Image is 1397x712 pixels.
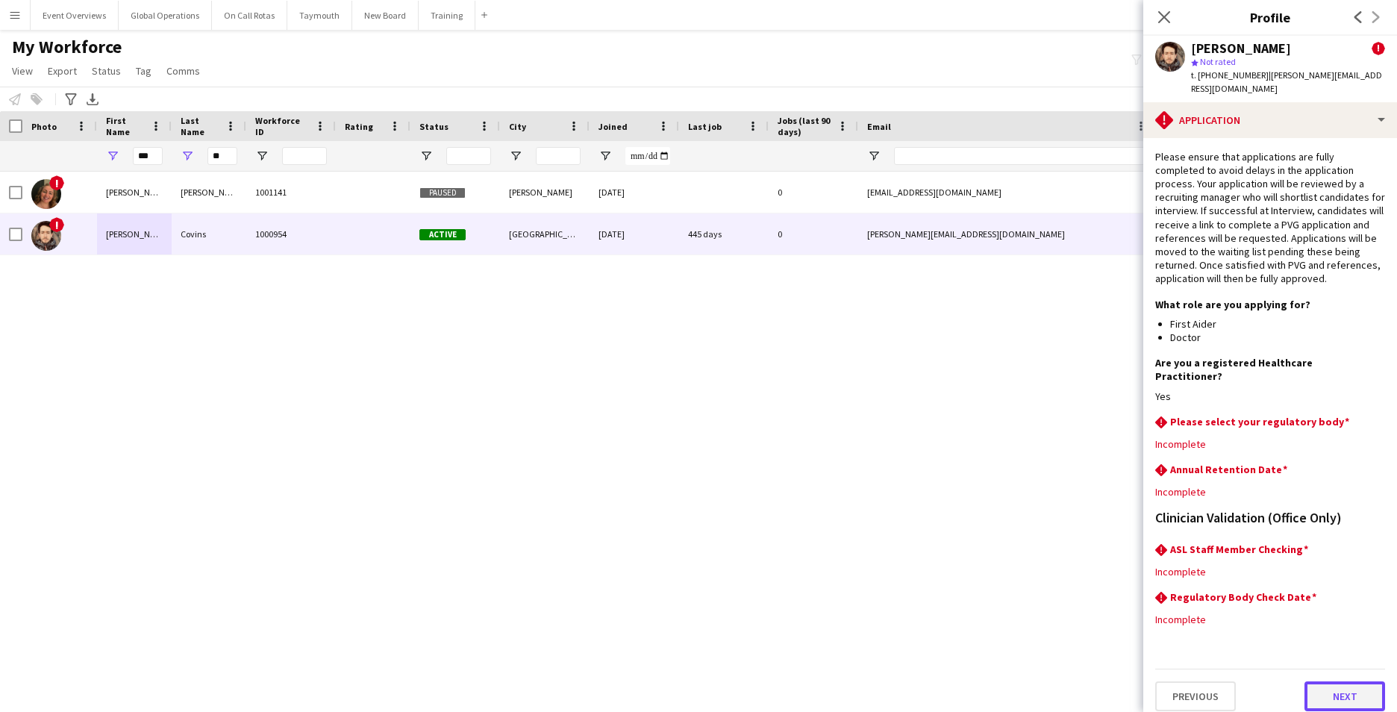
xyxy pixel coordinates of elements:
span: Paused [419,187,466,199]
a: View [6,61,39,81]
button: Open Filter Menu [181,149,194,163]
div: Incomplete [1155,613,1385,626]
span: Rating [345,121,373,132]
button: Event Overviews [31,1,119,30]
div: Covins [172,213,246,254]
app-action-btn: Advanced filters [62,90,80,108]
a: Comms [160,61,206,81]
div: 1000954 [246,213,336,254]
li: First Aider [1170,317,1385,331]
h3: Please select your regulatory body [1170,415,1349,428]
button: Open Filter Menu [599,149,612,163]
input: Last Name Filter Input [207,147,237,165]
span: View [12,64,33,78]
span: Status [419,121,449,132]
span: Not rated [1200,56,1236,67]
span: t. [PHONE_NUMBER] [1191,69,1269,81]
button: Open Filter Menu [419,149,433,163]
div: [PERSON_NAME] [1191,42,1291,55]
span: First Name [106,115,145,137]
div: Application [1143,102,1397,138]
span: | [PERSON_NAME][EMAIL_ADDRESS][DOMAIN_NAME] [1191,69,1382,94]
h3: ASL Staff Member Checking [1170,543,1308,556]
button: Open Filter Menu [867,149,881,163]
button: Next [1304,681,1385,711]
span: City [509,121,526,132]
div: [PERSON_NAME] [172,172,246,213]
h3: Annual Retention Date [1170,463,1287,476]
span: Please ensure that applications are fully completed to avoid delays in the application process. Y... [1155,150,1385,286]
input: Email Filter Input [894,147,1148,165]
a: Status [86,61,127,81]
button: Open Filter Menu [106,149,119,163]
span: Photo [31,121,57,132]
button: Taymouth [287,1,352,30]
span: Export [48,64,77,78]
div: [DATE] [590,213,679,254]
img: Samuel Covins [31,221,61,251]
div: [PERSON_NAME] [97,172,172,213]
span: Last Name [181,115,219,137]
li: Doctor [1170,331,1385,344]
input: Joined Filter Input [625,147,670,165]
span: Comms [166,64,200,78]
span: Last job [688,121,722,132]
button: Open Filter Menu [509,149,522,163]
span: Status [92,64,121,78]
div: Incomplete [1155,485,1385,499]
div: 445 days [679,213,769,254]
button: Training [419,1,475,30]
div: [PERSON_NAME] [97,213,172,254]
a: Export [42,61,83,81]
span: Joined [599,121,628,132]
input: Workforce ID Filter Input [282,147,327,165]
span: Jobs (last 90 days) [778,115,831,137]
div: [DATE] [590,172,679,213]
input: First Name Filter Input [133,147,163,165]
h3: Clinician Validation (Office Only) [1155,511,1342,525]
button: New Board [352,1,419,30]
div: Incomplete [1155,437,1385,451]
a: Tag [130,61,157,81]
img: Samantha Scott [31,179,61,209]
h3: Profile [1143,7,1397,27]
span: ! [1372,42,1385,55]
button: Global Operations [119,1,212,30]
input: City Filter Input [536,147,581,165]
div: [EMAIL_ADDRESS][DOMAIN_NAME] [858,172,1157,213]
div: 1001141 [246,172,336,213]
button: Open Filter Menu [255,149,269,163]
span: Active [419,229,466,240]
div: 0 [769,172,858,213]
div: [GEOGRAPHIC_DATA] [500,213,590,254]
div: Incomplete [1155,565,1385,578]
span: Email [867,121,891,132]
span: Tag [136,64,151,78]
app-action-btn: Export XLSX [84,90,101,108]
div: [PERSON_NAME][EMAIL_ADDRESS][DOMAIN_NAME] [858,213,1157,254]
h3: Are you a registered Healthcare Practitioner? [1155,356,1373,383]
div: Yes [1155,390,1385,403]
span: ! [49,175,64,190]
h3: What role are you applying for? [1155,298,1310,311]
div: 0 [769,213,858,254]
h3: Regulatory Body Check Date [1170,590,1316,604]
input: Status Filter Input [446,147,491,165]
div: [PERSON_NAME] [500,172,590,213]
span: Workforce ID [255,115,309,137]
button: On Call Rotas [212,1,287,30]
span: ! [49,217,64,232]
button: Previous [1155,681,1236,711]
span: My Workforce [12,36,122,58]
